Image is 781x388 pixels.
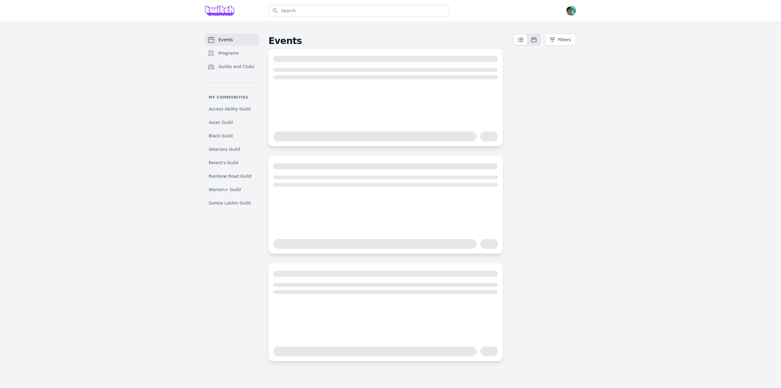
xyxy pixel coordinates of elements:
span: Parent's Guild [209,160,238,166]
a: Access Ability Guild [205,103,259,114]
h2: Events [268,35,513,46]
span: Events [218,37,233,43]
a: Events [205,34,259,46]
a: Somos LatAm Guild [205,198,259,209]
a: Rainbow Road Guild [205,171,259,182]
span: Black Guild [209,133,233,139]
button: Filters [545,34,576,46]
a: Women+ Guild [205,184,259,195]
span: Veterans Guild [209,146,240,152]
img: Grove [205,6,234,16]
a: Guilds and Clubs [205,60,259,73]
a: Asian Guild [205,117,259,128]
a: Parent's Guild [205,157,259,168]
p: My communities [205,95,259,100]
a: Black Guild [205,130,259,141]
input: Search [268,5,449,16]
span: Women+ Guild [209,187,241,193]
a: Veterans Guild [205,144,259,155]
nav: Sidebar [205,34,259,209]
span: Access Ability Guild [209,106,250,112]
span: Programs [218,50,239,56]
span: Rainbow Road Guild [209,173,251,179]
span: Guilds and Clubs [218,63,254,70]
a: Programs [205,47,259,59]
span: Asian Guild [209,119,233,125]
span: Somos LatAm Guild [209,200,250,206]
